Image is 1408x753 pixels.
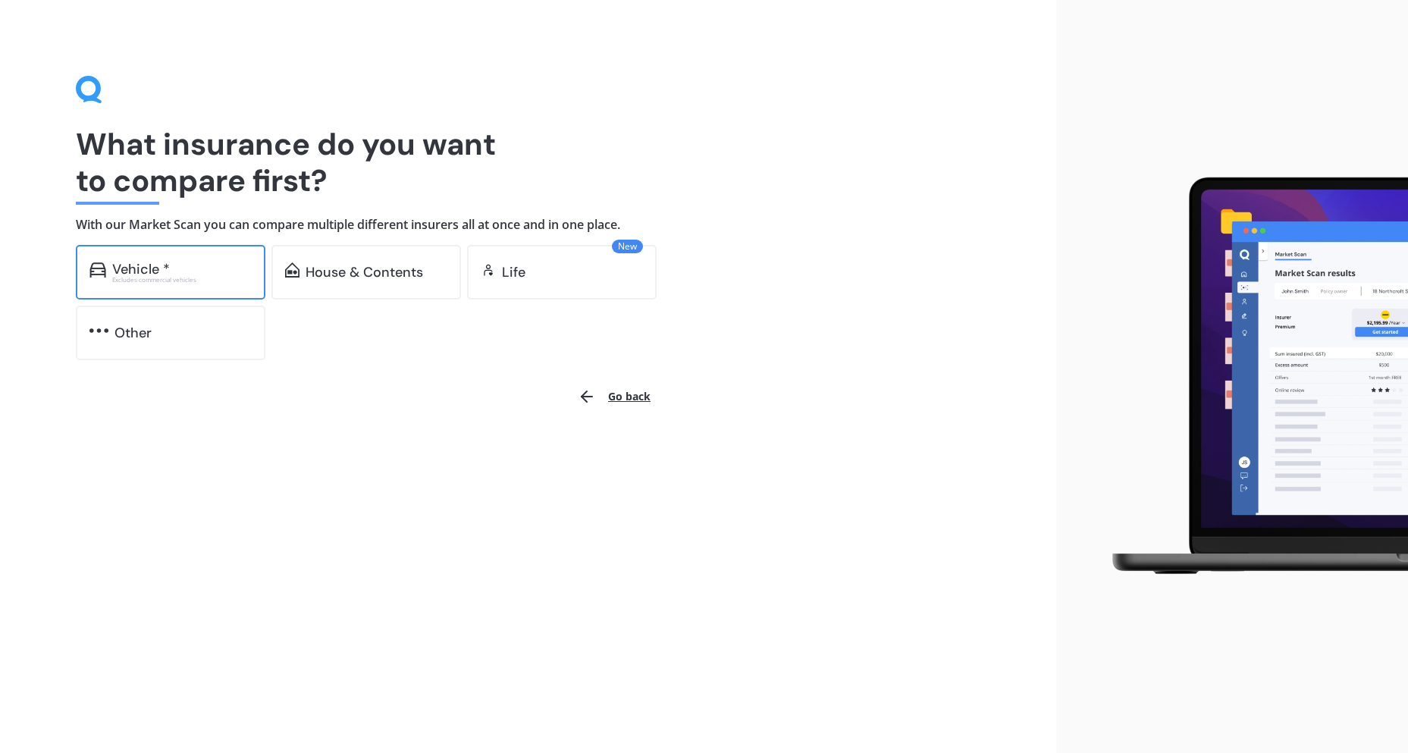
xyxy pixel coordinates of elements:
[569,378,660,415] button: Go back
[114,325,152,340] div: Other
[612,240,643,253] span: New
[76,126,980,199] h1: What insurance do you want to compare first?
[1090,168,1408,585] img: laptop.webp
[502,265,525,280] div: Life
[306,265,423,280] div: House & Contents
[481,262,496,278] img: life.f720d6a2d7cdcd3ad642.svg
[112,262,170,277] div: Vehicle *
[89,262,106,278] img: car.f15378c7a67c060ca3f3.svg
[89,323,108,338] img: other.81dba5aafe580aa69f38.svg
[285,262,299,278] img: home-and-contents.b802091223b8502ef2dd.svg
[76,217,980,233] h4: With our Market Scan you can compare multiple different insurers all at once and in one place.
[112,277,252,283] div: Excludes commercial vehicles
